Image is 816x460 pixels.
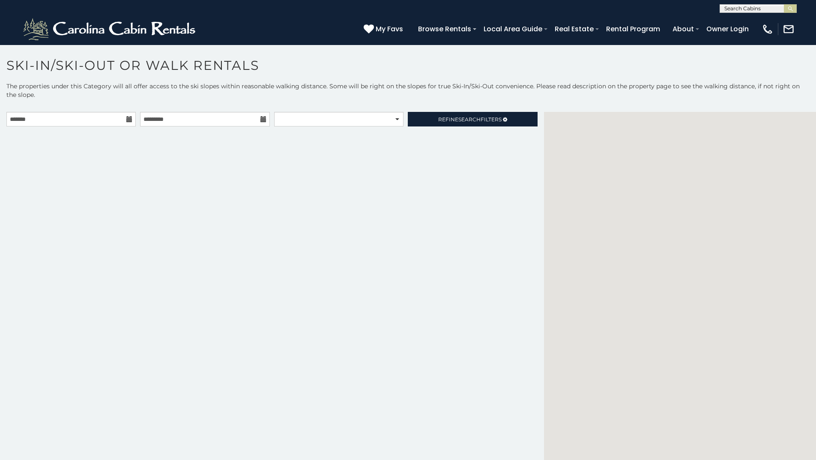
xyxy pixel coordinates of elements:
[550,21,598,36] a: Real Estate
[762,23,774,35] img: phone-regular-white.png
[414,21,475,36] a: Browse Rentals
[376,24,403,34] span: My Favs
[702,21,753,36] a: Owner Login
[458,116,481,123] span: Search
[364,24,405,35] a: My Favs
[479,21,547,36] a: Local Area Guide
[408,112,537,126] a: RefineSearchFilters
[668,21,698,36] a: About
[21,16,199,42] img: White-1-2.png
[602,21,664,36] a: Rental Program
[438,116,502,123] span: Refine Filters
[783,23,795,35] img: mail-regular-white.png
